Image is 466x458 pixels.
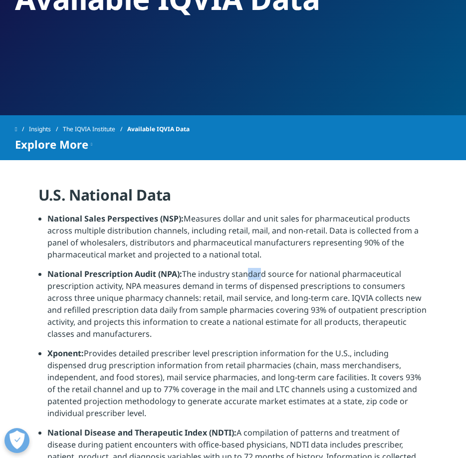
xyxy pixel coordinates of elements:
[47,348,84,359] strong: Xponent:
[29,120,63,138] a: Insights
[63,120,127,138] a: The IQVIA Institute
[47,213,184,224] strong: National Sales Perspectives (NSP):
[38,185,428,213] h4: U.S. National Data
[127,120,190,138] span: Available IQVIA Data
[47,213,428,268] li: Measures dollar and unit sales for pharmaceutical products across multiple distribution channels,...
[15,138,88,150] span: Explore More
[47,268,428,347] li: The industry standard source for national pharmaceutical prescription activity, NPA measures dema...
[47,427,236,438] strong: National Disease and Therapeutic Index (NDTI):
[47,268,182,279] strong: National Prescription Audit (NPA):
[4,428,29,453] button: Open Preferences
[47,347,428,427] li: Provides detailed prescriber level prescription information for the U.S., including dispensed dru...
